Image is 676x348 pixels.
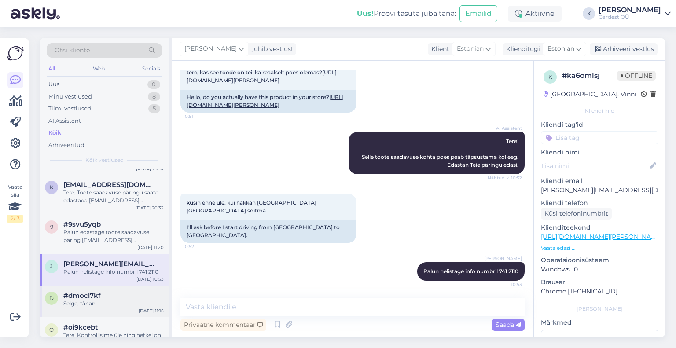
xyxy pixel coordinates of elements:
[541,148,658,157] p: Kliendi nimi
[503,44,540,54] div: Klienditugi
[55,46,90,55] span: Otsi kliente
[489,125,522,132] span: AI Assistent
[249,44,294,54] div: juhib vestlust
[63,331,164,347] div: Tere! Kontrollisime üle ning hetkel on kohapeal laoplatsil kohe olemas üks Biolan Aiamaa must mul...
[50,184,54,190] span: k
[541,233,662,241] a: [URL][DOMAIN_NAME][PERSON_NAME]
[7,183,23,223] div: Vaata siia
[63,300,164,308] div: Selge, tänan
[488,175,522,181] span: Nähtud ✓ 10:52
[187,199,318,214] span: küsin enne üle, kui hakkan [GEOGRAPHIC_DATA] [GEOGRAPHIC_DATA] sõitma
[548,73,552,80] span: k
[7,45,24,62] img: Askly Logo
[63,323,98,331] span: #oi9kcebt
[85,156,124,164] span: Kõik vestlused
[541,120,658,129] p: Kliendi tag'id
[484,255,522,262] span: [PERSON_NAME]
[50,263,53,270] span: j
[49,295,54,301] span: d
[428,44,449,54] div: Klient
[63,189,164,205] div: Tere, Toote saadavuse päringu saate edastada [EMAIL_ADDRESS][DOMAIN_NAME]. Kõige kiirema vastuse ...
[148,104,160,113] div: 5
[63,268,164,276] div: Palun helistage info numbril 741 2110
[541,244,658,252] p: Vaata edasi ...
[541,186,658,195] p: [PERSON_NAME][EMAIL_ADDRESS][DOMAIN_NAME]
[541,278,658,287] p: Brauser
[423,268,518,275] span: Palun helistage info numbril 741 2110
[547,44,574,54] span: Estonian
[48,104,92,113] div: Tiimi vestlused
[489,281,522,288] span: 10:53
[147,80,160,89] div: 0
[599,14,661,21] div: Gardest OÜ
[496,321,521,329] span: Saada
[541,318,658,327] p: Märkmed
[49,326,54,333] span: o
[508,6,562,22] div: Aktiivne
[590,43,658,55] div: Arhiveeri vestlus
[50,223,53,230] span: 9
[541,287,658,296] p: Chrome [TECHNICAL_ID]
[63,260,155,268] span: jane.simson1@hotmail.com
[459,5,497,22] button: Emailid
[180,319,266,331] div: Privaatne kommentaar
[541,265,658,274] p: Windows 10
[148,92,160,101] div: 8
[183,113,216,120] span: 10:51
[136,276,164,282] div: [DATE] 10:53
[544,90,636,99] div: [GEOGRAPHIC_DATA], Vinni
[48,128,61,137] div: Kõik
[184,44,237,54] span: [PERSON_NAME]
[48,141,84,150] div: Arhiveeritud
[48,80,59,89] div: Uus
[136,205,164,211] div: [DATE] 20:32
[541,208,612,220] div: Küsi telefoninumbrit
[47,63,57,74] div: All
[183,243,216,250] span: 10:52
[91,63,107,74] div: Web
[7,215,23,223] div: 2 / 3
[541,256,658,265] p: Operatsioonisüsteem
[48,117,81,125] div: AI Assistent
[140,63,162,74] div: Socials
[541,161,648,171] input: Lisa nimi
[599,7,671,21] a: [PERSON_NAME]Gardest OÜ
[541,131,658,144] input: Lisa tag
[63,292,101,300] span: #dmocl7kf
[541,107,658,115] div: Kliendi info
[357,8,456,19] div: Proovi tasuta juba täna:
[541,305,658,313] div: [PERSON_NAME]
[617,71,656,81] span: Offline
[357,9,374,18] b: Uus!
[180,220,356,243] div: I'll ask before I start driving from [GEOGRAPHIC_DATA] to [GEOGRAPHIC_DATA].
[63,220,101,228] span: #9svu5yqb
[48,92,92,101] div: Minu vestlused
[541,223,658,232] p: Klienditeekond
[137,244,164,251] div: [DATE] 11:20
[541,176,658,186] p: Kliendi email
[599,7,661,14] div: [PERSON_NAME]
[63,228,164,244] div: Palun edastage toote saadavuse päring [EMAIL_ADDRESS][DOMAIN_NAME]
[180,90,356,113] div: Hello, do you actually have this product in your store?
[562,70,617,81] div: # ka6omlsj
[139,308,164,314] div: [DATE] 11:15
[583,7,595,20] div: K
[541,198,658,208] p: Kliendi telefon
[457,44,484,54] span: Estonian
[63,181,155,189] span: katlinhiietamm@gmail.com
